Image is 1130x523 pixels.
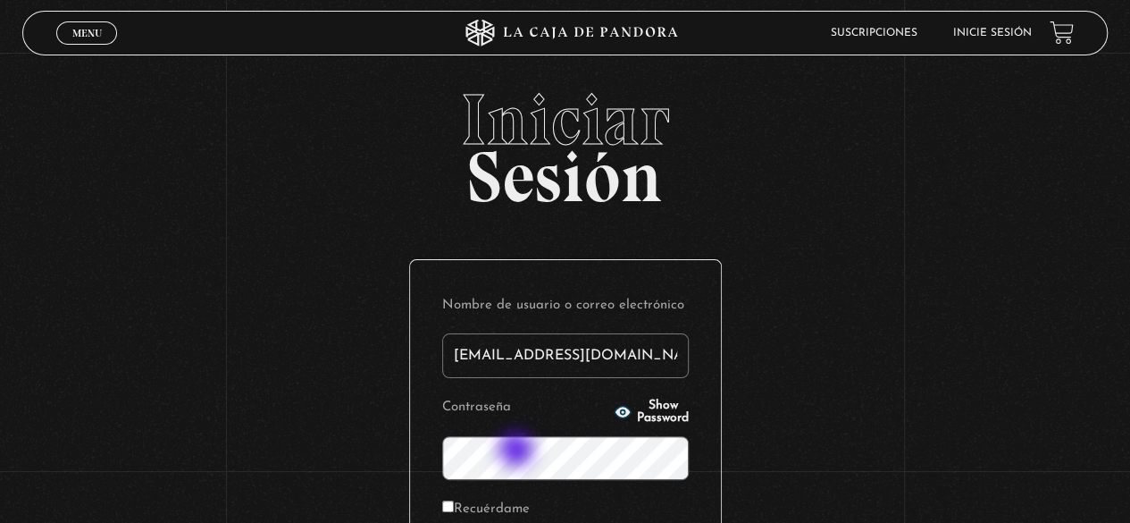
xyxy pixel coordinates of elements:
label: Contraseña [442,394,609,422]
button: Show Password [614,400,689,425]
a: View your shopping cart [1050,21,1074,45]
a: Inicie sesión [953,28,1032,38]
span: Cerrar [66,42,108,55]
span: Show Password [637,400,689,425]
label: Nombre de usuario o correo electrónico [442,292,689,320]
span: Menu [72,28,102,38]
span: Iniciar [22,84,1107,156]
a: Suscripciones [831,28,917,38]
input: Recuérdame [442,501,454,512]
h2: Sesión [22,84,1107,198]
